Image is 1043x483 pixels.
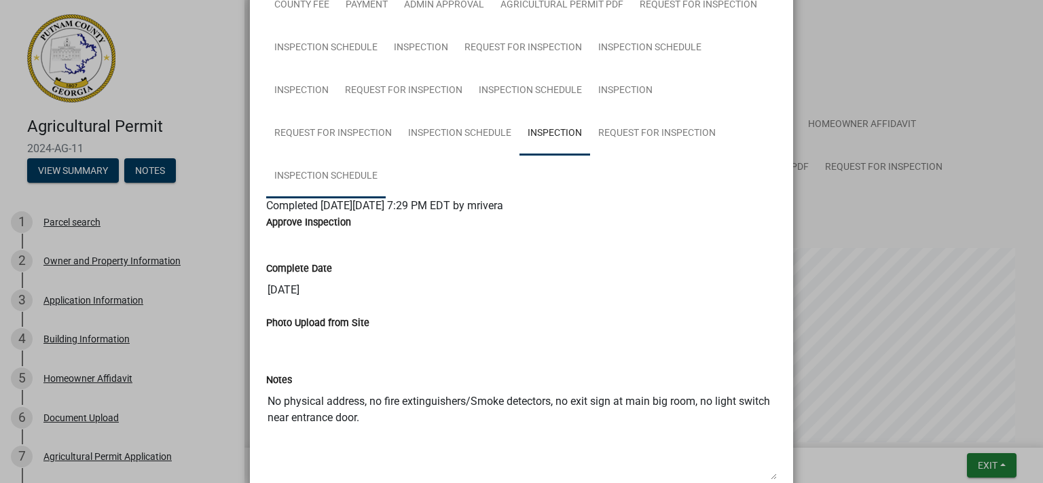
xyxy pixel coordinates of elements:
span: Completed [DATE][DATE] 7:29 PM EDT by mrivera [266,199,503,212]
a: Inspection Schedule [471,69,590,113]
a: Inspection [590,69,661,113]
a: Inspection Schedule [266,155,386,198]
a: Request for Inspection [456,26,590,70]
a: Inspection Schedule [590,26,710,70]
a: Inspection Schedule [266,26,386,70]
a: Request for Inspection [337,69,471,113]
a: Inspection [266,69,337,113]
a: Request for Inspection [590,112,724,156]
label: Complete Date [266,264,332,274]
label: Notes [266,376,292,385]
a: Request for Inspection [266,112,400,156]
a: Inspection [519,112,590,156]
a: Inspection [386,26,456,70]
label: Photo Upload from Site [266,319,369,328]
label: Approve Inspection [266,218,351,228]
a: Inspection Schedule [400,112,519,156]
textarea: No physical address, no fire extinguishers/Smoke detectors, no exit sign at main big room, no lig... [266,388,777,480]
